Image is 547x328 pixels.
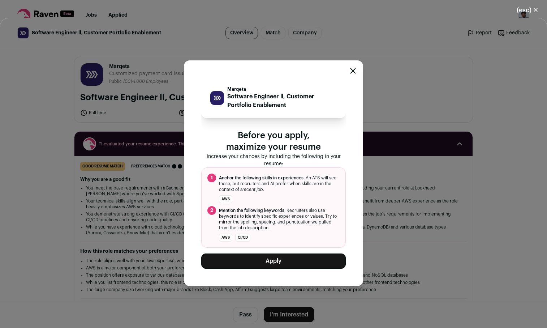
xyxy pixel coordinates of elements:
[227,92,337,110] p: Software Engineer ll, Customer Portfolio Enablement
[219,208,284,213] span: Mention the following keywords
[201,254,346,269] button: Apply
[219,176,303,180] span: Anchor the following skills in experiences
[207,206,216,215] span: 2
[242,187,264,192] i: recent job.
[207,174,216,182] span: 1
[201,153,346,167] p: Increase your chances by including the following in your resume:
[235,234,250,242] li: CI/CD
[219,175,340,192] span: . An ATS will see these, but recruiters and AI prefer when skills are in the context of a
[227,86,337,92] p: Marqeta
[219,195,232,203] li: AWS
[219,234,232,242] li: AWS
[350,68,356,74] button: Close modal
[219,208,340,231] span: . Recruiters also use keywords to identify specific experiences or values. Try to mirror the spel...
[508,2,547,18] button: Close modal
[201,130,346,153] p: Before you apply, maximize your resume
[210,91,224,105] img: 4d7772cdcf594daddb25f446b9afb4568846770d7fb8c26908dc8c86500a6146.jpg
